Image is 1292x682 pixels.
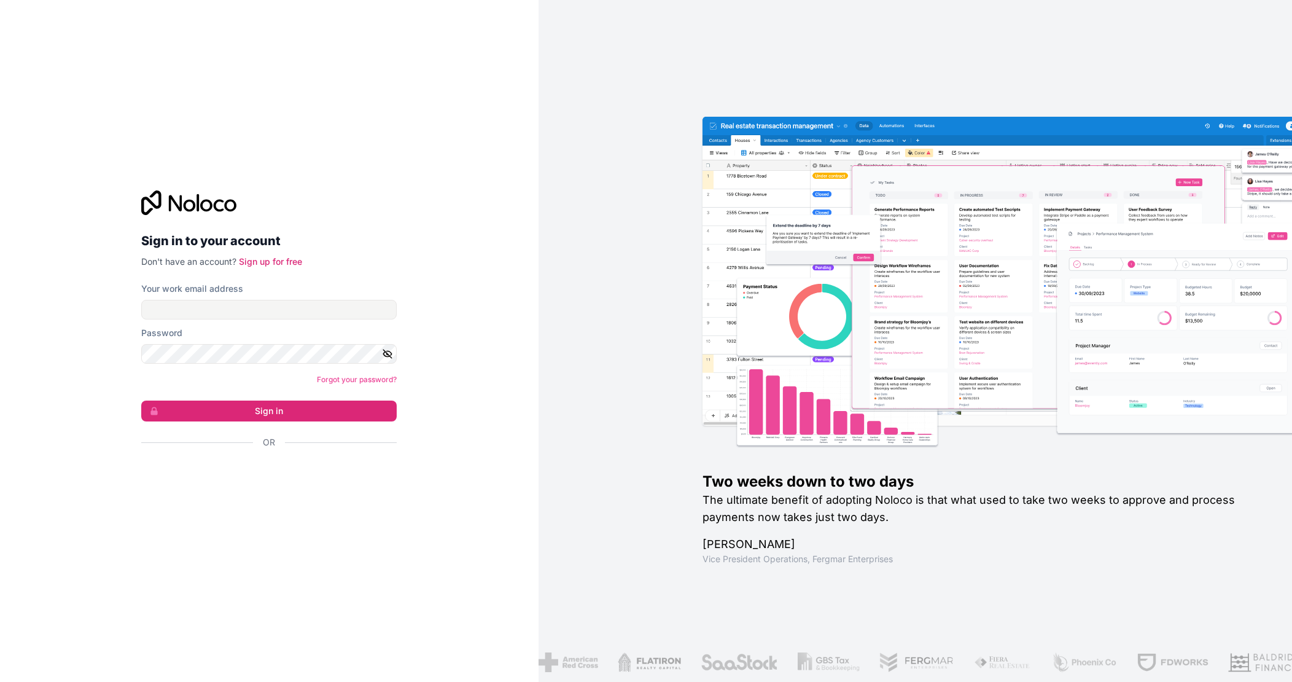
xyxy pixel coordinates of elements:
img: /assets/flatiron-C8eUkumj.png [606,653,670,672]
span: Don't have an account? [141,256,236,267]
h1: Two weeks down to two days [702,472,1253,492]
img: /assets/american-red-cross-BAupjrZR.png [527,653,586,672]
a: Forgot your password? [317,375,397,384]
h2: The ultimate benefit of adopting Noloco is that what used to take two weeks to approve and proces... [702,492,1253,526]
input: Password [141,344,397,364]
a: Sign up for free [239,256,302,267]
input: Email address [141,300,397,319]
span: Or [263,436,275,449]
h1: Vice President Operations , Fergmar Enterprises [702,553,1253,565]
iframe: Sign in with Google Button [135,462,393,489]
label: Password [141,327,182,339]
label: Your work email address [141,283,243,295]
img: /assets/fergmar-CudnrXN5.png [868,653,943,672]
img: /assets/saastock-C6Zbiodz.png [690,653,767,672]
button: Sign in [141,401,397,421]
img: /assets/gbstax-C-GtDUiK.png [786,653,849,672]
img: /assets/fiera-fwj2N5v4.png [963,653,1021,672]
h2: Sign in to your account [141,230,397,252]
img: /assets/fdworks-Bi04fVtw.png [1126,653,1197,672]
h1: [PERSON_NAME] [702,536,1253,553]
img: /assets/phoenix-BREaitsQ.png [1040,653,1106,672]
